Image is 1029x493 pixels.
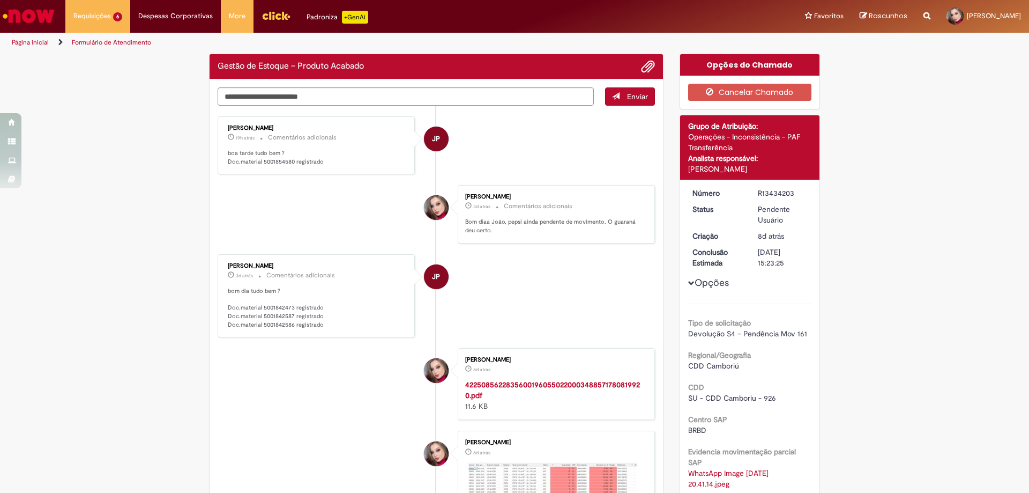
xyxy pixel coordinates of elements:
[424,127,449,151] div: Jose Pereira
[473,450,490,456] time: 20/08/2025 20:41:55
[688,121,812,131] div: Grupo de Atribuição:
[688,468,771,489] a: Download de WhatsApp Image 2025-08-20 at 20.41.14.jpeg
[641,60,655,73] button: Adicionar anexos
[229,11,245,21] span: More
[688,84,812,101] button: Cancelar Chamado
[1,5,56,27] img: ServiceNow
[473,366,490,373] span: 8d atrás
[465,379,644,411] div: 11.6 KB
[688,415,727,424] b: Centro SAP
[228,149,406,166] p: boa tarde tudo bem ? Doc.material 5001854580 registrado
[432,264,440,290] span: JP
[465,357,644,363] div: [PERSON_NAME]
[432,126,440,152] span: JP
[262,8,290,24] img: click_logo_yellow_360x200.png
[758,247,808,268] div: [DATE] 15:23:25
[424,264,449,289] div: Jose Pereira
[473,366,490,373] time: 20/08/2025 20:42:01
[218,87,594,106] textarea: Digite sua mensagem aqui...
[268,133,337,142] small: Comentários adicionais
[688,164,812,174] div: [PERSON_NAME]
[218,62,364,71] h2: Gestão de Estoque – Produto Acabado Histórico de tíquete
[967,11,1021,20] span: [PERSON_NAME]
[73,11,111,21] span: Requisições
[684,188,750,198] dt: Número
[138,11,213,21] span: Despesas Corporativas
[684,247,750,268] dt: Conclusão Estimada
[688,318,751,328] b: Tipo de solicitação
[12,38,49,47] a: Página inicial
[307,11,368,24] div: Padroniza
[688,153,812,164] div: Analista responsável:
[473,450,490,456] span: 8d atrás
[688,382,704,392] b: CDD
[688,425,706,435] span: BRBD
[860,11,907,21] a: Rascunhos
[72,38,151,47] a: Formulário de Atendimento
[605,87,655,106] button: Enviar
[228,263,406,269] div: [PERSON_NAME]
[236,135,255,141] span: 19h atrás
[236,273,253,279] span: 3d atrás
[504,202,572,211] small: Comentários adicionais
[688,131,812,153] div: Operações - Inconsistência - PAF Transferência
[465,218,644,234] p: Bom diaa João, pepsi ainda pendente de movimento. O guaraná deu certo.
[869,11,907,21] span: Rascunhos
[473,203,490,210] time: 26/08/2025 10:38:45
[8,33,678,53] ul: Trilhas de página
[758,188,808,198] div: R13434203
[424,358,449,383] div: Luiza Dos Santos Dexheimer
[688,329,807,339] span: Devolução S4 – Pendência Mov 161
[758,204,808,225] div: Pendente Usuário
[465,439,644,446] div: [PERSON_NAME]
[228,287,406,329] p: bom dia tudo bem ? Doc.material 5001842473 registrado Doc.material 5001842587 registrado Doc.mate...
[758,231,808,241] div: 20/08/2025 20:42:05
[814,11,844,21] span: Favoritos
[684,204,750,215] dt: Status
[424,442,449,466] div: Luiza Dos Santos Dexheimer
[266,271,335,280] small: Comentários adicionais
[688,393,776,403] span: SU - CDD Camboriu - 926
[342,11,368,24] p: +GenAi
[688,361,739,371] span: CDD Camboriú
[688,447,796,467] b: Evidencia movimentação parcial SAP
[236,273,253,279] time: 25/08/2025 11:15:20
[236,135,255,141] time: 27/08/2025 15:48:28
[758,231,784,241] span: 8d atrás
[758,231,784,241] time: 20/08/2025 20:42:05
[228,125,406,131] div: [PERSON_NAME]
[680,54,820,76] div: Opções do Chamado
[465,194,644,200] div: [PERSON_NAME]
[113,12,122,21] span: 6
[688,350,751,360] b: Regional/Geografia
[473,203,490,210] span: 3d atrás
[424,195,449,220] div: Luiza Dos Santos Dexheimer
[684,231,750,241] dt: Criação
[627,92,648,101] span: Enviar
[465,380,640,400] a: 42250856228356001960550220003488571780819920.pdf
